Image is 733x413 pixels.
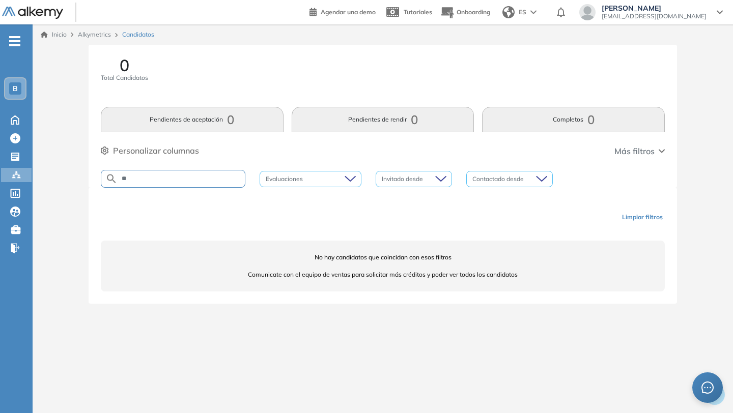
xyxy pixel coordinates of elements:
[101,270,665,279] span: Comunicate con el equipo de ventas para solicitar más créditos y poder ver todos los candidatos
[440,2,490,23] button: Onboarding
[9,40,20,42] i: -
[101,107,284,132] button: Pendientes de aceptación0
[530,10,537,14] img: arrow
[292,107,474,132] button: Pendientes de rendir0
[101,253,665,262] span: No hay candidatos que coincidan con esos filtros
[519,8,526,17] span: ES
[101,73,148,82] span: Total Candidatos
[602,12,707,20] span: [EMAIL_ADDRESS][DOMAIN_NAME]
[41,30,67,39] a: Inicio
[105,172,118,185] img: SEARCH_ALT
[13,84,18,93] span: B
[614,145,665,157] button: Más filtros
[602,4,707,12] span: [PERSON_NAME]
[701,381,714,394] span: message
[120,57,129,73] span: 0
[502,6,515,18] img: world
[309,5,376,17] a: Agendar una demo
[618,209,667,226] button: Limpiar filtros
[614,145,655,157] span: Más filtros
[482,107,665,132] button: Completos0
[78,31,111,38] span: Alkymetrics
[101,144,199,157] button: Personalizar columnas
[2,7,63,19] img: Logo
[113,144,199,157] span: Personalizar columnas
[122,30,154,39] span: Candidatos
[457,8,490,16] span: Onboarding
[321,8,376,16] span: Agendar una demo
[404,8,432,16] span: Tutoriales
